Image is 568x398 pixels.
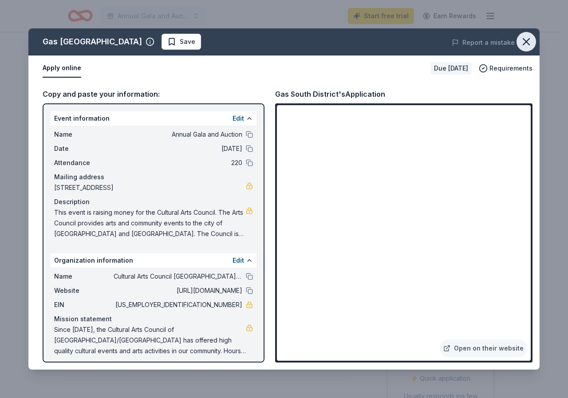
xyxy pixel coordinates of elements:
button: Edit [233,113,244,124]
button: Requirements [479,63,532,74]
span: [STREET_ADDRESS] [54,182,246,193]
div: Gas South District's Application [275,88,385,100]
div: Description [54,197,253,207]
span: Save [180,36,195,47]
button: Apply online [43,59,81,78]
div: Event information [51,111,256,126]
span: EIN [54,299,114,310]
div: Mailing address [54,172,253,182]
span: Name [54,129,114,140]
span: [URL][DOMAIN_NAME] [114,285,242,296]
span: [US_EMPLOYER_IDENTIFICATION_NUMBER] [114,299,242,310]
div: Mission statement [54,314,253,324]
button: Report a mistake [452,37,515,48]
span: Requirements [489,63,532,74]
span: Annual Gala and Auction [114,129,242,140]
button: Edit [233,255,244,266]
div: Gas [GEOGRAPHIC_DATA] [43,35,142,49]
button: Save [162,34,201,50]
span: Since [DATE], the Cultural Arts Council of [GEOGRAPHIC_DATA]/[GEOGRAPHIC_DATA] has offered high q... [54,324,246,356]
span: This event is raising money for the Cultural Arts Council. The Arts Council provides arts and com... [54,207,246,239]
span: [DATE] [114,143,242,154]
div: Organization information [51,253,256,268]
span: 220 [114,158,242,168]
div: Copy and paste your information: [43,88,264,100]
div: Due [DATE] [430,62,472,75]
span: Cultural Arts Council [GEOGRAPHIC_DATA] / [GEOGRAPHIC_DATA] [114,271,242,282]
span: Date [54,143,114,154]
span: Name [54,271,114,282]
span: Website [54,285,114,296]
span: Attendance [54,158,114,168]
a: Open on their website [440,339,527,357]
